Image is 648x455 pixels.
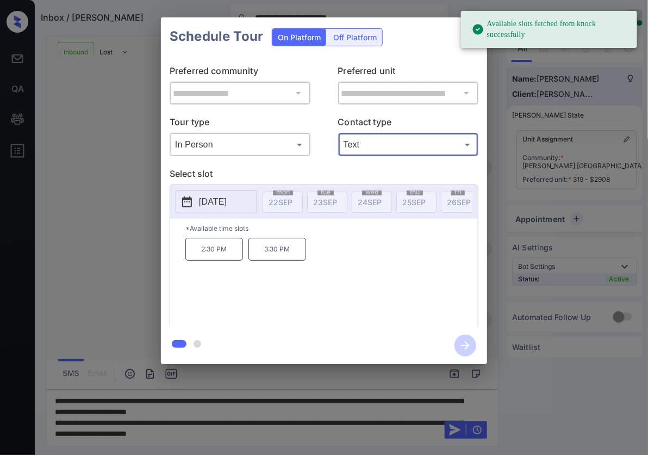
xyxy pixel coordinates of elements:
[185,219,478,238] p: *Available time slots
[170,64,310,82] p: Preferred community
[170,115,310,133] p: Tour type
[170,167,478,185] p: Select slot
[338,115,479,133] p: Contact type
[199,195,227,208] p: [DATE]
[272,29,326,46] div: On Platform
[338,64,479,82] p: Preferred unit
[176,190,257,213] button: [DATE]
[328,29,382,46] div: Off Platform
[341,136,476,153] div: Text
[172,136,308,153] div: In Person
[161,17,272,56] h2: Schedule Tour
[448,331,483,360] button: btn-next
[248,238,306,261] p: 3:30 PM
[185,238,243,261] p: 2:30 PM
[472,14,628,45] div: Available slots fetched from knock successfully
